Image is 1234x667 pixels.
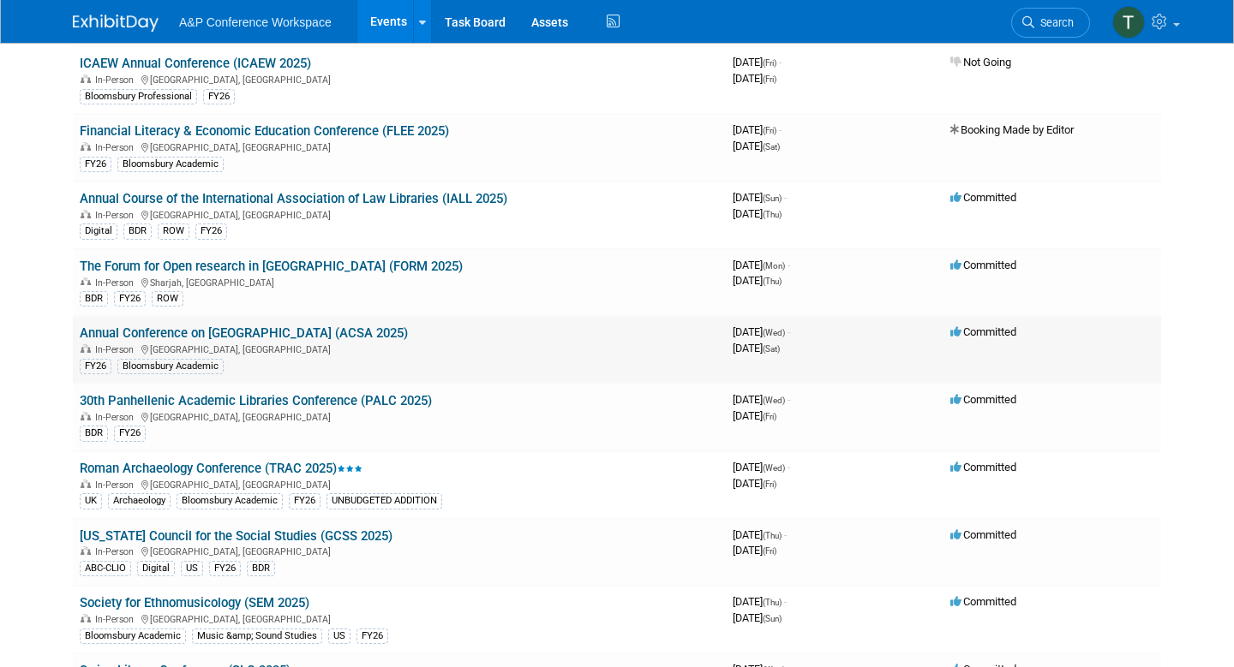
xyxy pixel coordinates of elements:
div: FY26 [289,493,320,509]
span: In-Person [95,142,139,153]
img: In-Person Event [81,74,91,83]
div: FY26 [80,157,111,172]
a: [US_STATE] Council for the Social Studies (GCSS 2025) [80,528,392,544]
span: [DATE] [733,325,790,338]
span: Not Going [950,56,1011,68]
span: [DATE] [733,393,790,406]
span: (Wed) [763,328,785,337]
span: (Mon) [763,261,785,271]
div: FY26 [209,561,241,576]
div: Archaeology [108,493,171,509]
div: FY26 [80,359,111,374]
span: (Sat) [763,344,780,354]
div: FY26 [203,89,235,104]
a: Society for Ethnomusicology (SEM 2025) [80,595,309,610]
div: [GEOGRAPHIC_DATA], [GEOGRAPHIC_DATA] [80,544,719,557]
span: In-Person [95,546,139,557]
span: [DATE] [733,140,780,152]
span: Committed [950,461,1016,473]
div: [GEOGRAPHIC_DATA], [GEOGRAPHIC_DATA] [80,611,719,625]
span: [DATE] [733,72,776,85]
span: In-Person [95,479,139,491]
span: In-Person [95,412,139,423]
span: [DATE] [733,477,776,490]
span: (Fri) [763,126,776,135]
a: Annual Course of the International Association of Law Libraries (IALL 2025) [80,191,507,206]
img: In-Person Event [81,412,91,420]
div: ABC-CLIO [80,561,131,576]
span: (Wed) [763,396,785,405]
div: [GEOGRAPHIC_DATA], [GEOGRAPHIC_DATA] [80,477,719,491]
span: A&P Conference Workspace [179,15,332,29]
img: In-Person Event [81,614,91,622]
img: In-Person Event [81,344,91,353]
div: FY26 [114,291,146,307]
img: In-Person Event [81,142,91,151]
img: In-Person Event [81,546,91,555]
span: [DATE] [733,56,782,68]
div: FY26 [356,628,388,644]
span: - [784,595,787,608]
div: Digital [80,223,117,239]
img: In-Person Event [81,479,91,488]
span: (Sun) [763,194,782,203]
span: - [788,259,790,271]
a: Search [1011,8,1090,38]
span: [DATE] [733,528,787,541]
span: (Thu) [763,210,782,219]
div: BDR [247,561,275,576]
div: Bloomsbury Academic [117,359,224,374]
span: In-Person [95,277,139,289]
span: Committed [950,393,1016,406]
span: - [788,325,790,338]
div: FY26 [195,223,227,239]
span: [DATE] [733,544,776,557]
a: Financial Literacy & Economic Education Conference (FLEE 2025) [80,123,449,139]
div: [GEOGRAPHIC_DATA], [GEOGRAPHIC_DATA] [80,140,719,153]
span: - [788,393,790,406]
div: [GEOGRAPHIC_DATA], [GEOGRAPHIC_DATA] [80,342,719,355]
div: Bloomsbury Academic [177,493,283,509]
span: [DATE] [733,274,782,287]
span: Booking Made by Editor [950,123,1074,136]
span: [DATE] [733,595,787,608]
span: [DATE] [733,123,782,136]
span: (Wed) [763,463,785,473]
span: (Fri) [763,74,776,84]
div: Bloomsbury Academic [117,157,224,172]
img: In-Person Event [81,277,91,286]
span: [DATE] [733,342,780,354]
span: [DATE] [733,461,790,473]
span: - [784,528,787,541]
span: (Fri) [763,58,776,68]
div: [GEOGRAPHIC_DATA], [GEOGRAPHIC_DATA] [80,207,719,221]
div: FY26 [114,426,146,441]
div: Bloomsbury Academic [80,628,186,644]
div: Bloomsbury Professional [80,89,197,104]
span: [DATE] [733,611,782,624]
a: Roman Archaeology Conference (TRAC 2025) [80,461,362,476]
img: In-Person Event [81,210,91,218]
div: BDR [123,223,152,239]
div: UNBUDGETED ADDITION [326,493,442,509]
span: In-Person [95,210,139,221]
div: BDR [80,426,108,441]
span: [DATE] [733,409,776,422]
span: (Fri) [763,546,776,556]
span: (Thu) [763,598,782,607]
div: [GEOGRAPHIC_DATA], [GEOGRAPHIC_DATA] [80,72,719,86]
span: Committed [950,595,1016,608]
img: ExhibitDay [73,15,159,32]
div: BDR [80,291,108,307]
span: [DATE] [733,207,782,220]
a: The Forum for Open research in [GEOGRAPHIC_DATA] (FORM 2025) [80,259,463,274]
a: 30th Panhellenic Academic Libraries Conference (PALC 2025) [80,393,432,408]
span: [DATE] [733,191,787,204]
div: [GEOGRAPHIC_DATA], [GEOGRAPHIC_DATA] [80,409,719,423]
div: Sharjah, [GEOGRAPHIC_DATA] [80,275,719,289]
span: - [779,56,782,68]
div: US [328,628,350,644]
span: - [779,123,782,136]
span: In-Person [95,614,139,625]
div: US [181,561,203,576]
